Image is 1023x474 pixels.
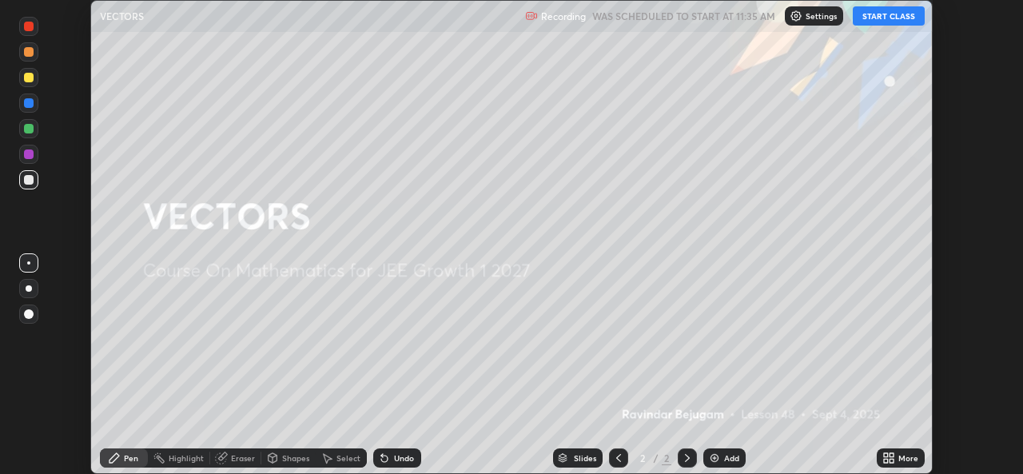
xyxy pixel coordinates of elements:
div: Shapes [282,454,309,462]
button: START CLASS [853,6,925,26]
div: 2 [662,451,671,465]
p: Recording [541,10,586,22]
div: Slides [574,454,596,462]
div: Undo [394,454,414,462]
p: VECTORS [100,10,144,22]
img: add-slide-button [708,452,721,464]
div: Add [724,454,739,462]
img: class-settings-icons [790,10,802,22]
div: Select [336,454,360,462]
div: / [654,453,659,463]
p: Settings [806,12,837,20]
img: recording.375f2c34.svg [525,10,538,22]
div: Pen [124,454,138,462]
div: Highlight [169,454,204,462]
div: 2 [635,453,651,463]
h5: WAS SCHEDULED TO START AT 11:35 AM [592,9,775,23]
div: Eraser [231,454,255,462]
div: More [898,454,918,462]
